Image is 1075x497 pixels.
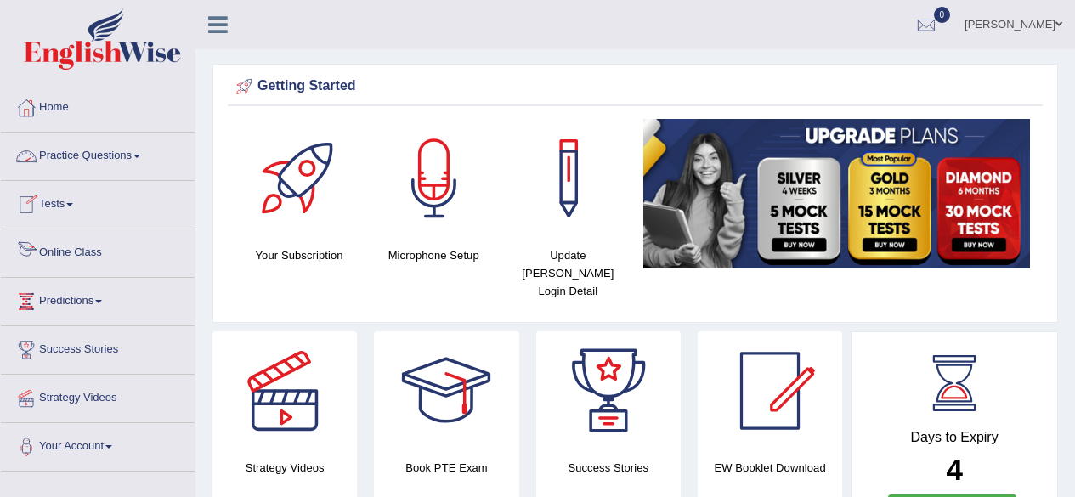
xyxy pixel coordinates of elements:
img: small5.jpg [643,119,1030,268]
b: 4 [946,453,962,486]
h4: Your Subscription [240,246,358,264]
a: Predictions [1,278,195,320]
h4: Book PTE Exam [374,459,518,477]
h4: Update [PERSON_NAME] Login Detail [509,246,626,300]
h4: Microphone Setup [375,246,492,264]
a: Success Stories [1,326,195,369]
a: Tests [1,181,195,223]
span: 0 [934,7,951,23]
h4: Strategy Videos [212,459,357,477]
a: Your Account [1,423,195,466]
a: Online Class [1,229,195,272]
h4: EW Booklet Download [698,459,842,477]
a: Strategy Videos [1,375,195,417]
a: Practice Questions [1,133,195,175]
div: Getting Started [232,74,1038,99]
a: Home [1,84,195,127]
h4: Success Stories [536,459,681,477]
h4: Days to Expiry [870,430,1038,445]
